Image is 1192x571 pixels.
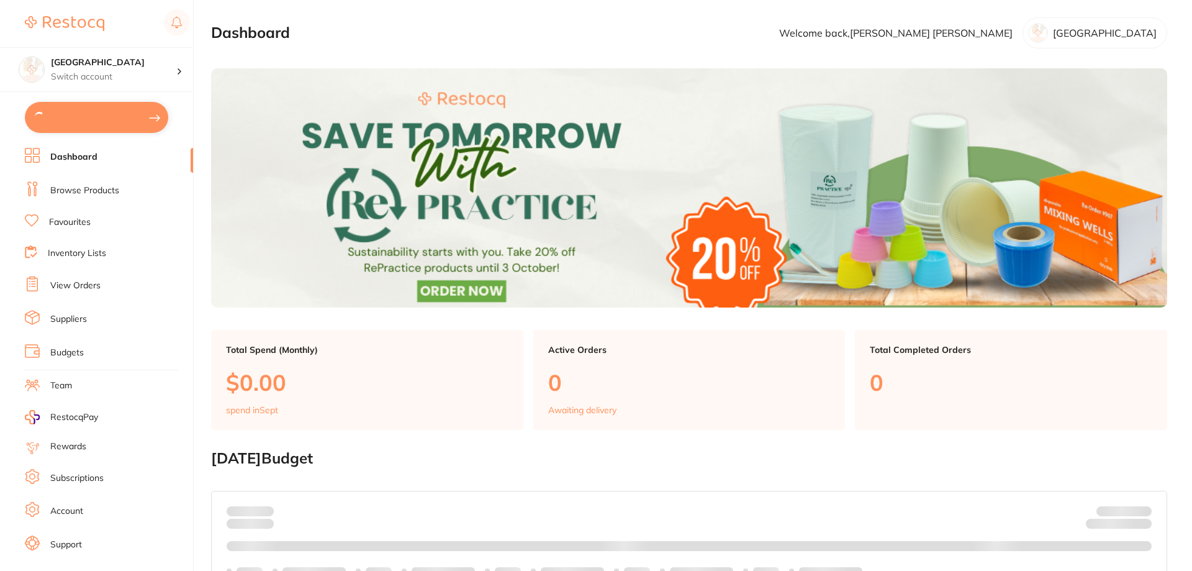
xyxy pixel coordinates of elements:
[19,57,44,82] img: Katoomba Dental Centre
[50,505,83,518] a: Account
[211,24,290,42] h2: Dashboard
[211,68,1167,308] img: Dashboard
[1053,27,1157,39] p: [GEOGRAPHIC_DATA]
[227,506,274,516] p: Spent:
[1127,506,1152,517] strong: $NaN
[548,345,831,355] p: Active Orders
[211,450,1167,467] h2: [DATE] Budget
[855,330,1167,431] a: Total Completed Orders0
[211,330,523,431] a: Total Spend (Monthly)$0.00spend inSept
[548,405,616,415] p: Awaiting delivery
[50,280,101,292] a: View Orders
[50,411,98,424] span: RestocqPay
[50,313,87,326] a: Suppliers
[226,405,278,415] p: spend in Sept
[870,345,1152,355] p: Total Completed Orders
[1096,506,1152,516] p: Budget:
[227,516,274,531] p: month
[779,27,1013,39] p: Welcome back, [PERSON_NAME] [PERSON_NAME]
[252,506,274,517] strong: $0.00
[50,185,119,197] a: Browse Products
[533,330,846,431] a: Active Orders0Awaiting delivery
[48,247,106,260] a: Inventory Lists
[1086,516,1152,531] p: Remaining:
[50,347,84,359] a: Budgets
[25,410,40,424] img: RestocqPay
[51,57,176,69] h4: Katoomba Dental Centre
[50,380,72,392] a: Team
[51,71,176,83] p: Switch account
[25,410,98,424] a: RestocqPay
[50,472,104,485] a: Subscriptions
[1130,521,1152,532] strong: $0.00
[50,441,86,453] a: Rewards
[226,345,508,355] p: Total Spend (Monthly)
[25,9,104,38] a: Restocq Logo
[50,151,97,163] a: Dashboard
[548,370,831,395] p: 0
[226,370,508,395] p: $0.00
[49,216,91,229] a: Favourites
[870,370,1152,395] p: 0
[25,16,104,31] img: Restocq Logo
[50,539,82,551] a: Support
